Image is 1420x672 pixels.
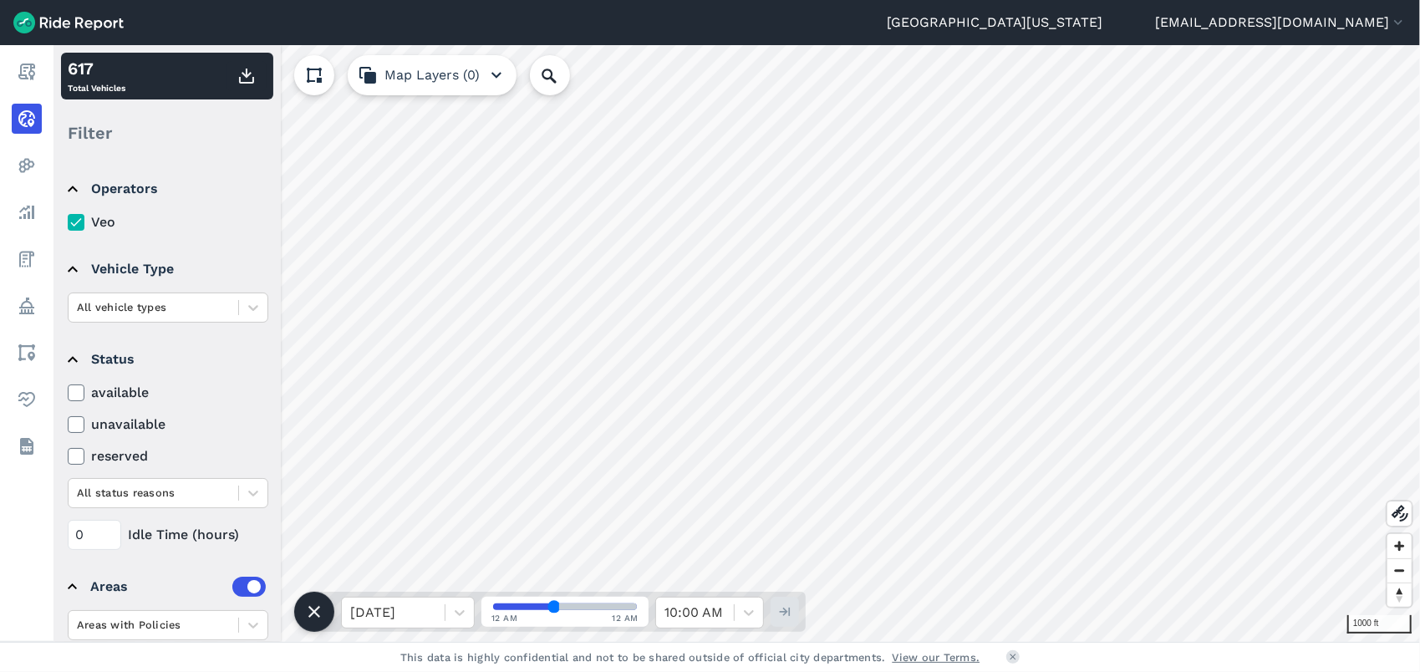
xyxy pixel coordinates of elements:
summary: Vehicle Type [68,246,266,293]
a: Policy [12,291,42,321]
button: Zoom out [1387,558,1412,583]
button: Map Layers (0) [348,55,517,95]
summary: Status [68,336,266,383]
a: Heatmaps [12,150,42,181]
a: Analyze [12,197,42,227]
a: Report [12,57,42,87]
div: 1000 ft [1347,615,1412,634]
label: reserved [68,446,268,466]
div: Idle Time (hours) [68,520,268,550]
summary: Operators [68,165,266,212]
a: Fees [12,244,42,274]
div: Filter [61,107,273,159]
label: unavailable [68,415,268,435]
span: 12 AM [613,612,639,624]
button: Zoom in [1387,534,1412,558]
div: 617 [68,56,125,81]
button: Reset bearing to north [1387,583,1412,607]
button: [EMAIL_ADDRESS][DOMAIN_NAME] [1155,13,1407,33]
a: [GEOGRAPHIC_DATA][US_STATE] [887,13,1102,33]
a: Realtime [12,104,42,134]
span: 12 AM [491,612,518,624]
canvas: Map [53,45,1420,642]
input: Search Location or Vehicles [530,55,597,95]
a: Datasets [12,431,42,461]
summary: Areas [68,563,266,610]
div: Areas [90,577,266,597]
label: available [68,383,268,403]
a: View our Terms. [893,649,980,665]
div: Total Vehicles [68,56,125,96]
label: Veo [68,212,268,232]
a: Health [12,384,42,415]
img: Ride Report [13,12,124,33]
a: Areas [12,338,42,368]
